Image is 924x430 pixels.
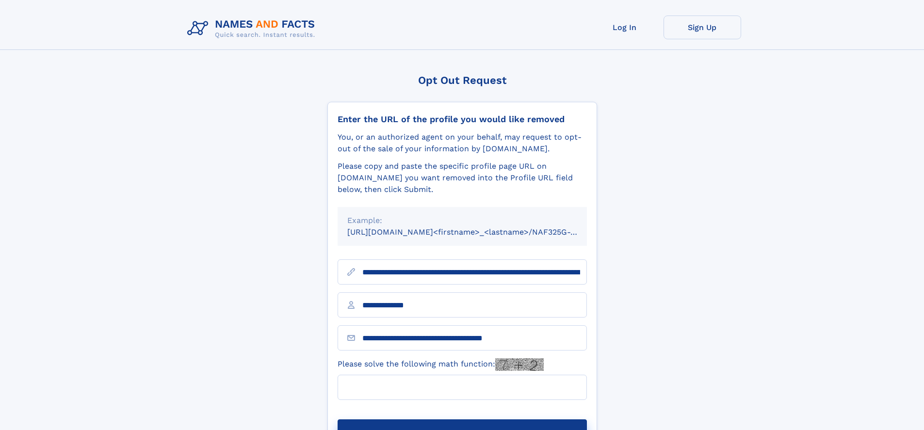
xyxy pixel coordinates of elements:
[586,16,664,39] a: Log In
[664,16,741,39] a: Sign Up
[347,215,577,226] div: Example:
[183,16,323,42] img: Logo Names and Facts
[338,358,544,371] label: Please solve the following math function:
[347,227,605,237] small: [URL][DOMAIN_NAME]<firstname>_<lastname>/NAF325G-xxxxxxxx
[338,131,587,155] div: You, or an authorized agent on your behalf, may request to opt-out of the sale of your informatio...
[327,74,597,86] div: Opt Out Request
[338,160,587,195] div: Please copy and paste the specific profile page URL on [DOMAIN_NAME] you want removed into the Pr...
[338,114,587,125] div: Enter the URL of the profile you would like removed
